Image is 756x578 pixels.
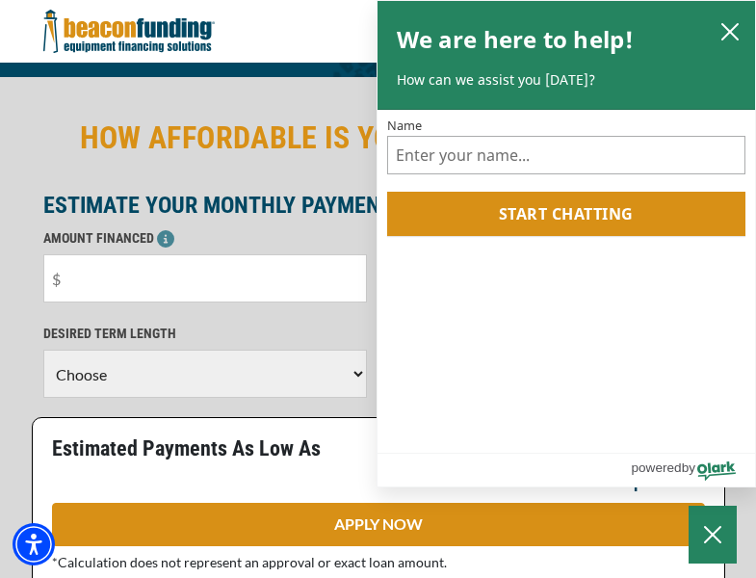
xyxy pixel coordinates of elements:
a: Powered by Olark [631,454,755,486]
button: close chatbox [715,17,745,44]
button: Start chatting [387,192,746,236]
p: Estimated Payments As Low As [52,437,367,460]
label: Name [387,119,746,132]
span: powered [631,456,681,480]
span: by [682,456,695,480]
p: AMOUNT FINANCED [43,226,367,250]
span: *Calculation does not represent an approval or exact loan amount. [52,554,447,570]
p: How can we assist you [DATE]? [397,70,737,90]
button: Close Chatbox [689,506,737,564]
p: DESIRED TERM LENGTH [43,322,367,345]
input: $ [43,254,367,302]
input: Name [387,136,746,174]
h2: We are here to help! [397,20,635,59]
h2: HOW AFFORDABLE IS YOUR NEXT TOW TRUCK? [43,116,714,160]
p: ESTIMATE YOUR MONTHLY PAYMENT [43,194,714,217]
a: APPLY NOW [52,503,705,546]
div: Accessibility Menu [13,523,55,565]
